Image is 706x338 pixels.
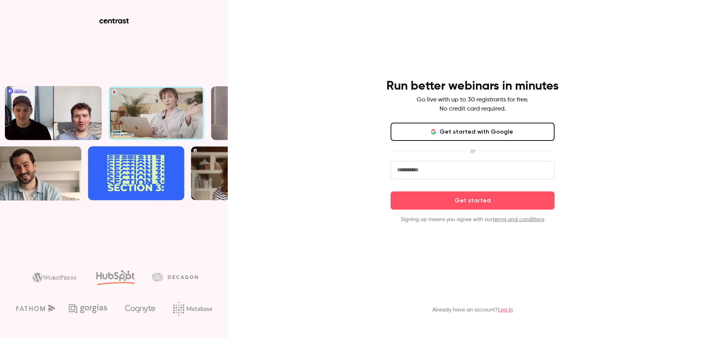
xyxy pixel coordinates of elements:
img: decagon [152,273,198,281]
button: Get started [391,191,555,210]
p: Already have an account? [432,306,513,314]
a: Log in [498,307,513,313]
a: terms and conditions [493,217,544,222]
span: or [466,147,479,155]
h4: Run better webinars in minutes [386,79,559,94]
p: Go live with up to 30 registrants for free. No credit card required. [417,95,528,114]
p: Signing up means you agree with our [391,216,555,223]
button: Get started with Google [391,123,555,141]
